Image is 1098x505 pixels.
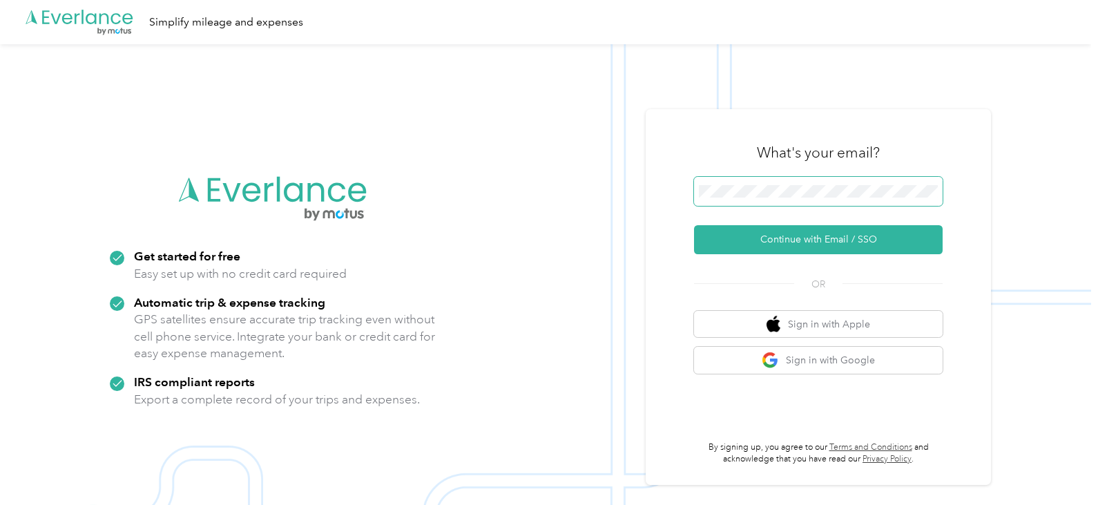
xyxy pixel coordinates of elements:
[863,454,912,464] a: Privacy Policy
[134,295,325,309] strong: Automatic trip & expense tracking
[757,143,880,162] h3: What's your email?
[134,374,255,389] strong: IRS compliant reports
[762,352,779,369] img: google logo
[694,225,943,254] button: Continue with Email / SSO
[694,311,943,338] button: apple logoSign in with Apple
[767,316,780,333] img: apple logo
[134,311,436,362] p: GPS satellites ensure accurate trip tracking even without cell phone service. Integrate your bank...
[134,249,240,263] strong: Get started for free
[829,442,912,452] a: Terms and Conditions
[134,265,347,283] p: Easy set up with no credit card required
[694,347,943,374] button: google logoSign in with Google
[694,441,943,466] p: By signing up, you agree to our and acknowledge that you have read our .
[134,391,420,408] p: Export a complete record of your trips and expenses.
[149,14,303,31] div: Simplify mileage and expenses
[794,277,842,292] span: OR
